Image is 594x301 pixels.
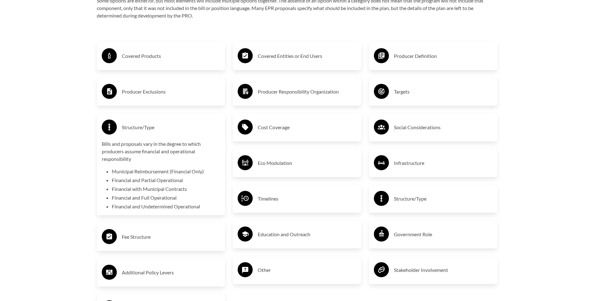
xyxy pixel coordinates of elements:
[394,87,493,97] h3: Targets
[112,194,220,202] li: Financial and Full Operational
[258,158,356,168] h3: Eco Modulation
[122,87,220,97] h3: Producer Exclusions
[122,268,220,278] h3: Additional Policy Levers
[122,232,220,242] h3: Fee Structure
[102,140,220,163] p: Bills and proposals vary in the degree to which producers assume financial and operational respon...
[258,122,356,132] h3: Cost Coverage
[112,185,220,193] li: Financial with Municipal Contracts
[112,176,220,184] li: Financial and Partial Operational
[394,51,493,61] h3: Producer Definition
[394,265,493,275] h3: Stakeholder Involvement
[394,194,493,204] h3: Structure/Type
[394,158,493,168] h3: Infrastructure
[258,51,356,61] h3: Covered Entities or End Users
[258,229,356,239] h3: Education and Outreach
[122,122,220,132] h3: Structure/Type
[258,87,356,97] h3: Producer Responsibility Organization
[258,265,356,275] h3: Other
[112,203,220,210] li: Financial and Undetermined Operational
[394,122,493,132] h3: Social Considerations
[394,229,493,239] h3: Government Role
[112,168,220,175] li: Municipal Reimbursement (Financial Only)
[258,194,356,204] h3: Timelines
[122,51,220,61] h3: Covered Products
